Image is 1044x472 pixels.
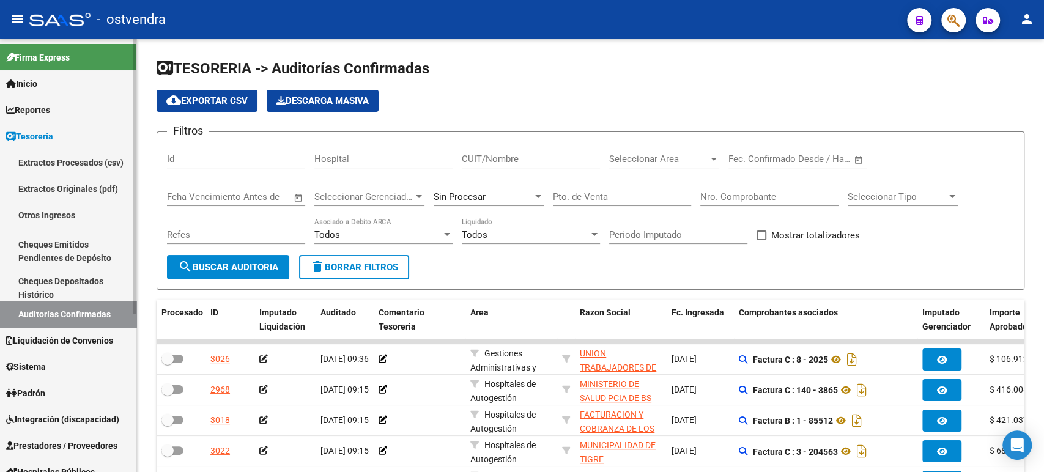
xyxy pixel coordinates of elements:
div: - 30626983398 [580,377,662,403]
span: Todos [462,229,487,240]
span: [DATE] [672,385,697,394]
span: ID [210,308,218,317]
span: FACTURACION Y COBRANZA DE LOS EFECTORES PUBLICOS S.E. [580,410,654,461]
datatable-header-cell: Razon Social [575,300,667,340]
button: Buscar Auditoria [167,255,289,279]
input: Fecha inicio [728,153,778,164]
datatable-header-cell: Imputado Liquidación [254,300,316,340]
span: Auditado [320,308,356,317]
span: - ostvendra [97,6,166,33]
div: Open Intercom Messenger [1002,430,1032,460]
span: Integración (discapacidad) [6,413,119,426]
mat-icon: cloud_download [166,93,181,108]
span: Hospitales de Autogestión [470,440,536,464]
span: Area [470,308,489,317]
div: 3022 [210,444,230,458]
span: Exportar CSV [166,95,248,106]
span: [DATE] 09:15 [320,415,369,425]
div: 2968 [210,383,230,397]
i: Descargar documento [854,380,870,400]
div: - 30715497456 [580,408,662,433]
button: Borrar Filtros [299,255,409,279]
span: [DATE] 09:15 [320,446,369,455]
span: [DATE] [672,354,697,364]
div: 3018 [210,413,230,427]
datatable-header-cell: Comentario Tesoreria [374,300,465,340]
mat-icon: search [178,259,193,274]
strong: Factura B : 1 - 85512 [753,416,833,426]
span: Seleccionar Tipo [848,191,947,202]
span: Fc. Ingresada [672,308,724,317]
span: Descarga Masiva [276,95,369,106]
span: [DATE] 09:36 [320,354,369,364]
button: Descarga Masiva [267,90,379,112]
span: [DATE] [672,415,697,425]
button: Exportar CSV [157,90,257,112]
datatable-header-cell: Comprobantes asociados [734,300,917,340]
span: $ 106.912,01 [990,354,1040,364]
span: Comprobantes asociados [739,308,838,317]
span: Firma Express [6,51,70,64]
div: 3026 [210,352,230,366]
div: - 30999284899 [580,438,662,464]
datatable-header-cell: Fc. Ingresada [667,300,734,340]
span: UNION TRABAJADORES DE ENTIDADES DEPORTIVAS Y CIVILES [580,348,656,414]
span: $ 68.168,00 [990,446,1035,455]
strong: Factura C : 8 - 2025 [753,355,828,364]
span: [DATE] [672,446,697,455]
span: Hospitales de Autogestión [470,379,536,403]
span: Gestiones Administrativas y Otros [470,348,536,386]
span: Inicio [6,77,37,90]
button: Open calendar [852,153,866,167]
strong: Factura C : 140 - 3865 [753,385,838,395]
span: Imputado Liquidación [259,308,305,331]
mat-icon: menu [10,12,24,26]
div: - 30531602273 [580,347,662,372]
span: $ 421.037,00 [990,415,1040,425]
app-download-masive: Descarga masiva de comprobantes (adjuntos) [267,90,379,112]
datatable-header-cell: ID [205,300,254,340]
span: Comentario Tesoreria [379,308,424,331]
datatable-header-cell: Imputado Gerenciador [917,300,985,340]
span: Buscar Auditoria [178,262,278,273]
span: Reportes [6,103,50,117]
span: Sin Procesar [434,191,486,202]
datatable-header-cell: Area [465,300,557,340]
span: Padrón [6,386,45,400]
span: Imputado Gerenciador [922,308,971,331]
span: Mostrar totalizadores [771,228,860,243]
span: Importe Aprobado [990,308,1027,331]
span: MUNICIPALIDAD DE TIGRE [580,440,656,464]
input: Fecha fin [789,153,848,164]
i: Descargar documento [854,441,870,461]
span: Liquidación de Convenios [6,334,113,347]
span: Prestadores / Proveedores [6,439,117,452]
span: Borrar Filtros [310,262,398,273]
datatable-header-cell: Procesado [157,300,205,340]
span: Sistema [6,360,46,374]
i: Descargar documento [849,411,865,430]
span: Razon Social [580,308,631,317]
strong: Factura C : 3 - 204563 [753,446,838,456]
span: TESORERIA -> Auditorías Confirmadas [157,60,429,77]
i: Descargar documento [844,350,860,369]
span: [DATE] 09:15 [320,385,369,394]
h3: Filtros [167,122,209,139]
span: Seleccionar Gerenciador [314,191,413,202]
span: Seleccionar Area [609,153,708,164]
span: Tesorería [6,130,53,143]
datatable-header-cell: Auditado [316,300,374,340]
mat-icon: person [1020,12,1034,26]
mat-icon: delete [310,259,325,274]
span: Hospitales de Autogestión [470,410,536,433]
span: MINISTERIO DE SALUD PCIA DE BS AS O. P. [580,379,651,417]
span: $ 416.004,00 [990,385,1040,394]
button: Open calendar [292,191,306,205]
span: Procesado [161,308,203,317]
span: Todos [314,229,340,240]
